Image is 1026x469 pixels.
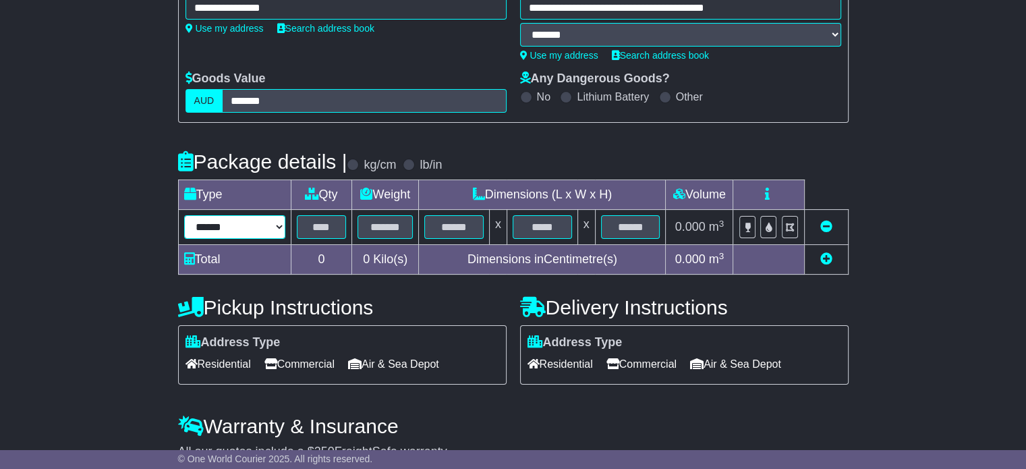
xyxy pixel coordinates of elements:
[820,220,832,233] a: Remove this item
[528,354,593,375] span: Residential
[666,180,733,210] td: Volume
[314,445,335,458] span: 250
[690,354,781,375] span: Air & Sea Depot
[178,245,291,275] td: Total
[719,251,724,261] sup: 3
[364,158,396,173] label: kg/cm
[186,335,281,350] label: Address Type
[186,23,264,34] a: Use my address
[719,219,724,229] sup: 3
[520,296,849,319] h4: Delivery Instructions
[489,210,507,245] td: x
[528,335,623,350] label: Address Type
[419,180,666,210] td: Dimensions (L x W x H)
[420,158,442,173] label: lb/in
[186,89,223,113] label: AUD
[348,354,439,375] span: Air & Sea Depot
[178,445,849,460] div: All our quotes include a $ FreightSafe warranty.
[820,252,832,266] a: Add new item
[363,252,370,266] span: 0
[178,453,373,464] span: © One World Courier 2025. All rights reserved.
[352,245,419,275] td: Kilo(s)
[352,180,419,210] td: Weight
[577,210,595,245] td: x
[186,354,251,375] span: Residential
[537,90,550,103] label: No
[606,354,677,375] span: Commercial
[277,23,374,34] a: Search address book
[520,72,670,86] label: Any Dangerous Goods?
[178,180,291,210] td: Type
[520,50,598,61] a: Use my address
[178,296,507,319] h4: Pickup Instructions
[178,150,347,173] h4: Package details |
[675,252,706,266] span: 0.000
[291,245,352,275] td: 0
[577,90,649,103] label: Lithium Battery
[709,252,724,266] span: m
[675,220,706,233] span: 0.000
[676,90,703,103] label: Other
[612,50,709,61] a: Search address book
[186,72,266,86] label: Goods Value
[419,245,666,275] td: Dimensions in Centimetre(s)
[709,220,724,233] span: m
[291,180,352,210] td: Qty
[264,354,335,375] span: Commercial
[178,415,849,437] h4: Warranty & Insurance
